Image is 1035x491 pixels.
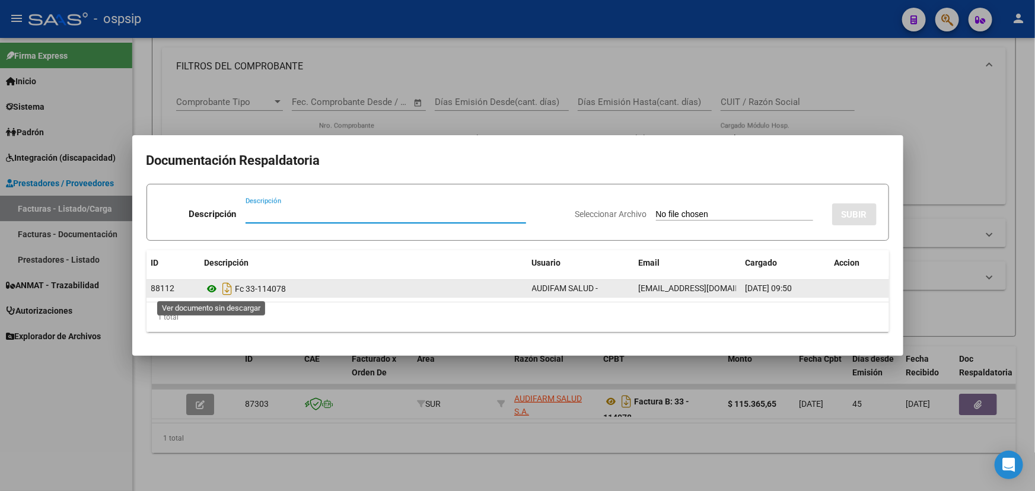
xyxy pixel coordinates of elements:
datatable-header-cell: Email [634,250,741,276]
datatable-header-cell: ID [147,250,200,276]
div: Fc 33-114078 [205,279,523,298]
datatable-header-cell: Cargado [741,250,830,276]
span: Seleccionar Archivo [575,209,647,219]
button: SUBIR [832,203,877,225]
span: Descripción [205,258,249,267]
span: ID [151,258,159,267]
span: Cargado [746,258,778,267]
span: [DATE] 09:50 [746,283,792,293]
div: Open Intercom Messenger [995,451,1023,479]
i: Descargar documento [220,279,235,298]
span: Usuario [532,258,561,267]
span: SUBIR [842,209,867,220]
datatable-header-cell: Descripción [200,250,527,276]
p: Descripción [189,208,236,221]
h2: Documentación Respaldatoria [147,149,889,172]
span: Accion [835,258,860,267]
span: Email [639,258,660,267]
div: 1 total [147,302,889,332]
span: [EMAIL_ADDRESS][DOMAIN_NAME] [639,283,770,293]
datatable-header-cell: Usuario [527,250,634,276]
span: 88112 [151,283,175,293]
span: AUDIFAM SALUD - [532,283,598,293]
datatable-header-cell: Accion [830,250,889,276]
